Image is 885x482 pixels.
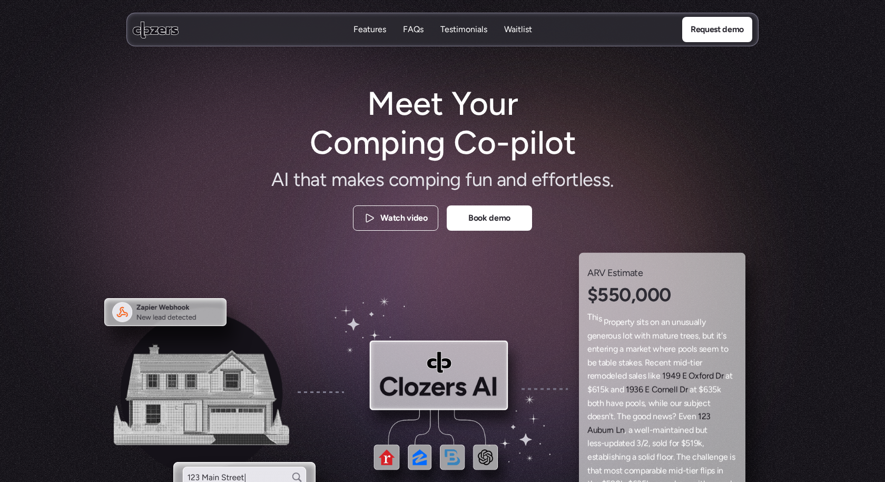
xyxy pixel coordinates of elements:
span: d [646,410,651,424]
span: t [643,329,646,342]
span: e [656,369,661,383]
a: TestimonialsTestimonials [440,24,487,36]
span: s [693,342,697,356]
span: f [542,167,548,193]
span: p [604,314,608,328]
span: n [665,316,670,329]
span: 1 [596,383,600,397]
span: l [639,396,641,410]
span: t [627,316,631,329]
span: r [685,383,688,397]
span: t [690,356,693,370]
span: n [615,383,619,397]
span: b [597,424,602,437]
span: - [687,356,691,370]
span: ' [609,410,611,424]
span: d [709,369,714,383]
span: u [613,329,617,342]
span: s [723,329,726,342]
span: ' [721,329,723,342]
span: o [602,369,606,383]
span: p [678,342,683,356]
span: r [662,383,665,397]
span: m [594,369,602,383]
span: , [699,329,701,342]
h2: $550,000 [587,282,737,308]
span: e [626,410,631,424]
span: e [620,316,625,329]
span: s [618,356,622,370]
a: 123 Auburn Ln [587,406,713,430]
span: c [654,356,659,370]
span: . [610,168,613,193]
span: e [669,383,674,397]
span: b [702,329,707,342]
span: t [730,369,733,383]
span: k [640,342,644,356]
h3: ARV Estimate [587,265,737,280]
span: i [606,342,608,356]
p: FAQs [403,35,424,47]
span: t [680,329,683,342]
span: e [707,342,712,356]
span: a [660,329,664,342]
span: l [623,329,625,342]
span: D [680,383,685,397]
a: Request demo [682,17,752,42]
span: g [633,410,637,424]
p: Waitlist [504,24,532,35]
span: 2 [702,410,706,424]
span: d [622,369,627,383]
span: o [555,167,565,193]
span: n [596,329,601,342]
span: a [347,167,356,193]
span: a [632,369,636,383]
span: 6 [638,383,643,397]
span: m [626,342,633,356]
span: t [293,167,300,193]
span: i [693,356,695,370]
span: s [617,329,621,342]
p: Testimonials [440,35,487,47]
span: e [643,342,648,356]
a: FAQsFAQs [403,24,424,36]
span: e [599,342,604,356]
span: a [633,342,637,356]
span: e [633,356,638,370]
span: s [628,369,632,383]
span: $ [699,383,703,397]
span: p [616,316,621,329]
span: b [587,396,592,410]
span: r [625,316,627,329]
span: 9 [676,369,681,383]
span: k [717,383,721,397]
span: t [642,316,645,329]
span: r [607,424,609,437]
span: s [636,316,640,329]
span: s [638,356,642,370]
span: e [698,396,703,410]
span: h [300,167,310,193]
a: 1949 E Oxford Dr [662,366,723,376]
span: e [587,342,592,356]
span: r [700,356,702,370]
span: i [596,311,598,324]
span: n [676,316,681,329]
span: e [663,396,668,410]
span: u [472,167,482,193]
span: s [695,329,699,342]
span: r [706,369,709,383]
span: a [611,383,615,397]
span: n [440,167,450,193]
span: o [637,410,642,424]
span: , [644,396,646,410]
span: 1 [662,369,666,383]
a: Book demo [447,205,532,231]
span: . [641,356,643,370]
span: e [664,342,669,356]
span: D [715,369,721,383]
span: t [664,329,667,342]
span: m [673,356,681,370]
span: s [376,167,384,193]
span: e [671,342,676,356]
